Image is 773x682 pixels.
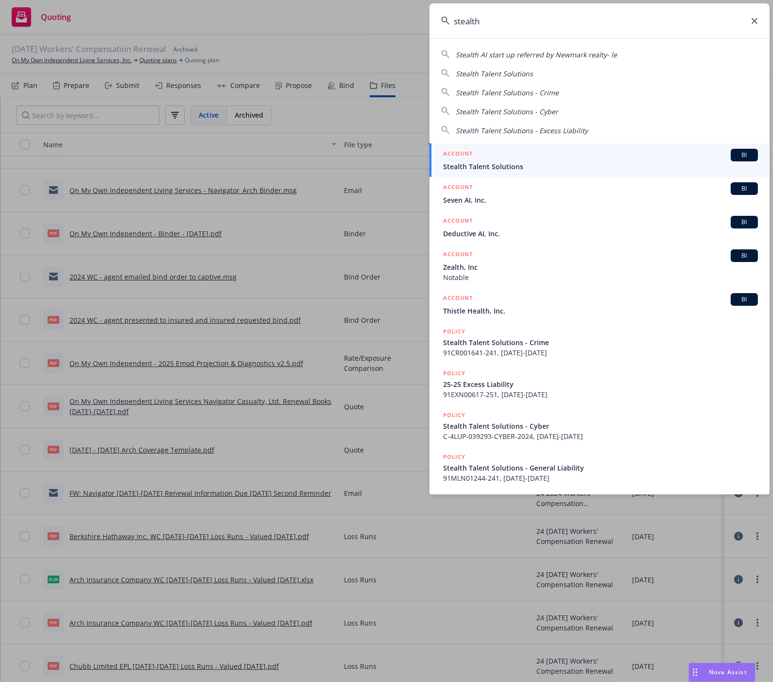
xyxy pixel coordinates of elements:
[443,348,758,358] span: 91CR001641-241, [DATE]-[DATE]
[429,321,770,363] a: POLICYStealth Talent Solutions - Crime91CR001641-241, [DATE]-[DATE]
[429,288,770,321] a: ACCOUNTBIThistle Health, Inc.
[429,363,770,405] a: POLICY25-25 Excess Liability91EXN00617-251, [DATE]-[DATE]
[735,251,754,260] span: BI
[443,421,758,431] span: Stealth Talent Solutions - Cyber
[443,337,758,348] span: Stealth Talent Solutions - Crime
[456,107,558,116] span: Stealth Talent Solutions - Cyber
[456,50,617,59] span: Stealth AI start up referred by Newmark realty- le
[429,3,770,38] input: Search...
[443,306,758,316] span: Thistle Health, Inc.
[456,88,559,97] span: Stealth Talent Solutions - Crime
[443,452,465,462] h5: POLICY
[735,184,754,193] span: BI
[443,262,758,272] span: Zealth, Inc
[443,379,758,389] span: 25-25 Excess Liability
[688,663,756,682] button: Nova Assist
[443,161,758,172] span: Stealth Talent Solutions
[443,216,473,227] h5: ACCOUNT
[443,228,758,239] span: Deductive AI, Inc.
[443,149,473,160] h5: ACCOUNT
[429,210,770,244] a: ACCOUNTBIDeductive AI, Inc.
[429,177,770,210] a: ACCOUNTBISeven AI, Inc.
[443,249,473,261] h5: ACCOUNT
[443,182,473,194] h5: ACCOUNT
[735,295,754,304] span: BI
[443,389,758,400] span: 91EXN00617-251, [DATE]-[DATE]
[735,218,754,227] span: BI
[456,69,533,78] span: Stealth Talent Solutions
[443,463,758,473] span: Stealth Talent Solutions - General Liability
[429,405,770,447] a: POLICYStealth Talent Solutions - CyberC-4LUP-039293-CYBER-2024, [DATE]-[DATE]
[443,195,758,205] span: Seven AI, Inc.
[443,473,758,483] span: 91MLN01244-241, [DATE]-[DATE]
[443,410,465,420] h5: POLICY
[429,447,770,489] a: POLICYStealth Talent Solutions - General Liability91MLN01244-241, [DATE]-[DATE]
[429,143,770,177] a: ACCOUNTBIStealth Talent Solutions
[443,368,465,378] h5: POLICY
[735,151,754,159] span: BI
[429,244,770,288] a: ACCOUNTBIZealth, IncNotable
[443,327,465,336] h5: POLICY
[443,293,473,305] h5: ACCOUNT
[456,126,588,135] span: Stealth Talent Solutions - Excess Liability
[689,663,701,682] div: Drag to move
[443,431,758,441] span: C-4LUP-039293-CYBER-2024, [DATE]-[DATE]
[443,272,758,282] span: Notable
[709,668,747,676] span: Nova Assist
